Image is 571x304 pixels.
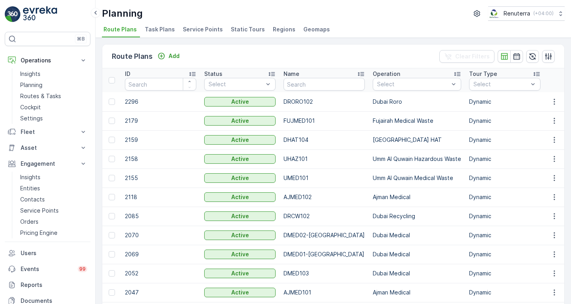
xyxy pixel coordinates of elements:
td: 2070 [121,226,200,245]
p: Planning [20,81,42,89]
p: Active [231,269,249,277]
a: Insights [17,172,90,183]
td: Dynamic [465,283,544,302]
p: Engagement [21,160,75,168]
p: Planning [102,7,143,20]
a: Cockpit [17,102,90,113]
div: Toggle Row Selected [109,99,115,105]
div: Toggle Row Selected [109,232,115,238]
p: Tour Type [469,70,497,78]
img: logo [5,6,21,22]
td: Dynamic [465,188,544,207]
a: Insights [17,68,90,79]
td: 2296 [121,92,200,111]
p: Add [169,52,180,60]
input: Search [284,78,365,91]
p: Entities [20,184,40,192]
td: AJMED101 [280,283,369,302]
td: Dubai Medical [369,226,465,245]
p: Insights [20,173,40,181]
p: Active [231,250,249,258]
span: Service Points [183,25,223,33]
td: UMED101 [280,168,369,188]
p: ID [125,70,130,78]
p: Service Points [20,207,59,215]
a: Pricing Engine [17,227,90,238]
button: Active [204,173,276,183]
img: Screenshot_2024-07-26_at_13.33.01.png [488,9,500,18]
button: Active [204,192,276,202]
td: Dynamic [465,130,544,149]
button: Add [154,51,183,61]
td: Ajman Medical [369,188,465,207]
button: Active [204,288,276,297]
a: Events99 [5,261,90,277]
div: Toggle Row Selected [109,270,115,277]
p: Active [231,231,249,239]
p: Operation [373,70,400,78]
td: AJMED102 [280,188,369,207]
div: Toggle Row Selected [109,137,115,143]
a: Orders [17,216,90,227]
a: Contacts [17,194,90,205]
p: Active [231,155,249,163]
p: Routes & Tasks [20,92,61,100]
td: Dynamic [465,168,544,188]
p: Active [231,98,249,106]
button: Active [204,269,276,278]
div: Toggle Row Selected [109,289,115,296]
div: Toggle Row Selected [109,194,115,200]
p: Orders [20,218,38,226]
div: Toggle Row Selected [109,175,115,181]
td: Dubai Medical [369,245,465,264]
p: Pricing Engine [20,229,57,237]
button: Fleet [5,124,90,140]
button: Renuterra(+04:00) [488,6,565,21]
p: Active [231,174,249,182]
td: DRORO102 [280,92,369,111]
td: 2047 [121,283,200,302]
span: Task Plans [145,25,175,33]
button: Active [204,135,276,145]
td: 2085 [121,207,200,226]
td: Dynamic [465,226,544,245]
p: Contacts [20,196,45,203]
p: Insights [20,70,40,78]
a: Settings [17,113,90,124]
p: Users [21,249,87,257]
td: Dynamic [465,92,544,111]
td: 2118 [121,188,200,207]
p: Select [209,80,263,88]
td: FUJMED101 [280,111,369,130]
td: Dubai Medical [369,264,465,283]
span: Route Plans [103,25,137,33]
a: Service Points [17,205,90,216]
td: DRCW102 [280,207,369,226]
p: Select [377,80,449,88]
td: Umm Al Quwain Medical Waste [369,168,465,188]
button: Active [204,116,276,126]
p: Active [231,212,249,220]
td: Umm Al Quwain Hazardous Waste [369,149,465,168]
p: Asset [21,144,75,152]
button: Asset [5,140,90,156]
img: logo_light-DOdMpM7g.png [23,6,57,22]
p: Events [21,265,73,273]
span: Regions [273,25,295,33]
td: Dynamic [465,264,544,283]
td: DMED103 [280,264,369,283]
div: Toggle Row Selected [109,251,115,258]
p: Name [284,70,299,78]
button: Active [204,211,276,221]
td: DMED02-[GEOGRAPHIC_DATA] [280,226,369,245]
button: Active [204,97,276,106]
p: Renuterra [504,10,530,17]
p: Settings [20,114,43,122]
td: Dynamic [465,245,544,264]
p: Active [231,193,249,201]
p: Clear Filters [455,52,490,60]
a: Reports [5,277,90,293]
td: 2159 [121,130,200,149]
a: Planning [17,79,90,91]
button: Operations [5,52,90,68]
